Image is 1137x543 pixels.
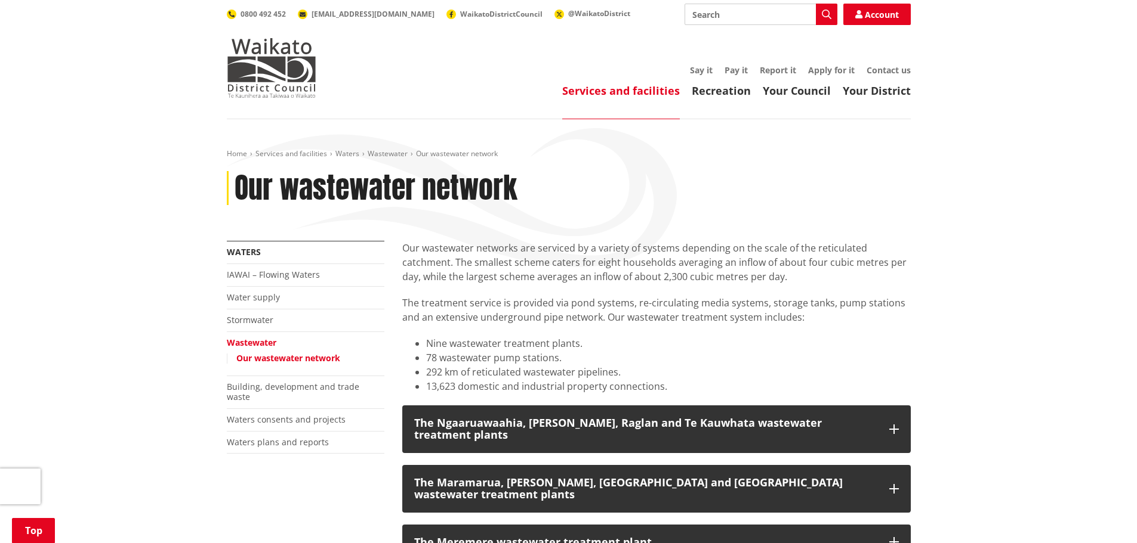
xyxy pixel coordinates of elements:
[867,64,911,76] a: Contact us
[725,64,748,76] a: Pay it
[368,148,408,159] a: Wastewater
[241,9,286,19] span: 0800 492 452
[554,8,630,18] a: @WaikatoDistrict
[808,64,855,76] a: Apply for it
[227,291,280,303] a: Water supply
[760,64,796,76] a: Report it
[414,417,877,441] div: The Ngaaruawaahia, [PERSON_NAME], Raglan and Te Kauwhata wastewater treatment plants
[227,381,359,402] a: Building, development and trade waste
[227,38,316,98] img: Waikato District Council - Te Kaunihera aa Takiwaa o Waikato
[416,148,498,159] span: Our wastewater network
[227,314,273,325] a: Stormwater
[12,518,55,543] a: Top
[402,405,911,453] button: The Ngaaruawaahia, [PERSON_NAME], Raglan and Te Kauwhata wastewater treatment plants
[843,4,911,25] a: Account
[692,83,751,98] a: Recreation
[446,9,543,19] a: WaikatoDistrictCouncil
[402,241,911,284] p: Our wastewater networks are serviced by a variety of systems depending on the scale of the reticu...
[227,148,247,159] a: Home
[402,465,911,513] button: The Maramarua, [PERSON_NAME], [GEOGRAPHIC_DATA] and [GEOGRAPHIC_DATA] wastewater treatment plants
[227,414,346,425] a: Waters consents and projects
[227,269,320,280] a: IAWAI – Flowing Waters
[236,352,340,364] a: Our wastewater network
[227,9,286,19] a: 0800 492 452
[227,149,911,159] nav: breadcrumb
[235,171,517,206] h1: Our wastewater network
[426,365,911,379] li: 292 km of reticulated wastewater pipelines.
[312,9,435,19] span: [EMAIL_ADDRESS][DOMAIN_NAME]
[255,148,327,159] a: Services and facilities
[426,336,911,350] li: Nine wastewater treatment plants.
[227,436,329,448] a: Waters plans and reports
[426,379,911,393] li: 13,623 domestic and industrial property connections.
[685,4,837,25] input: Search input
[843,83,911,98] a: Your District
[402,296,911,324] p: The treatment service is provided via pond systems, re-circulating media systems, storage tanks, ...
[227,337,276,348] a: Wastewater
[227,246,261,257] a: Waters
[298,9,435,19] a: [EMAIL_ADDRESS][DOMAIN_NAME]
[1082,493,1125,536] iframe: Messenger Launcher
[568,8,630,18] span: @WaikatoDistrict
[426,350,911,365] li: 78 wastewater pump stations.
[562,83,680,98] a: Services and facilities
[335,148,359,159] a: Waters
[460,9,543,19] span: WaikatoDistrictCouncil
[690,64,713,76] a: Say it
[414,477,877,501] div: The Maramarua, [PERSON_NAME], [GEOGRAPHIC_DATA] and [GEOGRAPHIC_DATA] wastewater treatment plants
[763,83,831,98] a: Your Council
